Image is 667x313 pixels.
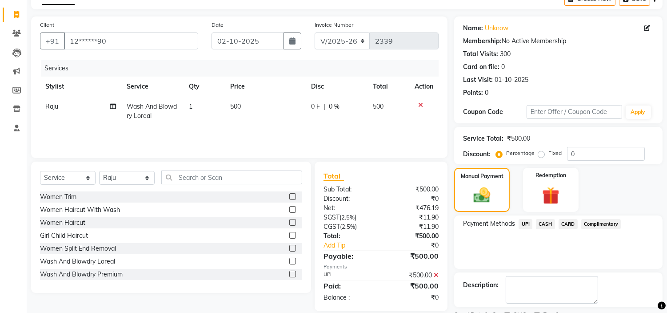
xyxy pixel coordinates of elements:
img: _gift.svg [537,185,565,207]
div: ₹0 [381,293,446,302]
div: ₹11.90 [381,213,446,222]
span: 0 % [329,102,339,111]
span: 0 F [311,102,320,111]
div: Service Total: [463,134,503,143]
input: Enter Offer / Coupon Code [527,105,622,119]
button: Apply [626,106,651,119]
div: Balance : [317,293,381,302]
span: Wash And Blowdry Loreal [127,102,177,120]
span: Complimentary [581,219,621,229]
th: Total [367,77,410,97]
div: ₹500.00 [381,251,446,261]
span: Raju [45,102,58,110]
span: 2.5% [342,223,355,230]
th: Disc [306,77,367,97]
div: UPI [317,271,381,280]
div: Women Split End Removal [40,244,116,253]
div: Payments [324,263,439,271]
div: Wash And Blowdry Loreal [40,257,115,266]
div: ₹0 [392,241,446,250]
div: ₹476.19 [381,203,446,213]
label: Percentage [506,149,535,157]
div: ₹500.00 [381,280,446,291]
div: Wash And Blowdry Premium [40,270,123,279]
div: Payable: [317,251,381,261]
div: Coupon Code [463,107,527,117]
div: Sub Total: [317,185,381,194]
th: Price [225,77,306,97]
div: Paid: [317,280,381,291]
div: Discount: [463,150,491,159]
th: Action [409,77,439,97]
span: UPI [519,219,532,229]
button: +91 [40,33,65,49]
span: SGST [324,213,339,221]
div: Discount: [317,194,381,203]
div: 300 [500,49,511,59]
div: No Active Membership [463,37,654,46]
div: Points: [463,88,483,98]
label: Manual Payment [461,172,503,180]
label: Invoice Number [315,21,353,29]
label: Fixed [548,149,562,157]
div: ₹500.00 [381,271,446,280]
div: Women Haircut With Wash [40,205,120,215]
th: Service [121,77,184,97]
th: Stylist [40,77,121,97]
div: ₹500.00 [507,134,530,143]
div: ( ) [317,222,381,232]
span: Payment Methods [463,219,515,228]
span: 1 [189,102,192,110]
div: Services [41,60,445,77]
div: 0 [485,88,488,98]
div: Women Trim [40,192,76,202]
div: ₹500.00 [381,232,446,241]
span: Total [324,171,344,181]
a: Add Tip [317,241,392,250]
span: 500 [230,102,241,110]
div: Card on file: [463,62,499,72]
label: Date [212,21,224,29]
span: CASH [536,219,555,229]
div: Girl Child Haircut [40,231,88,240]
th: Qty [184,77,225,97]
span: CARD [559,219,578,229]
a: Unknow [485,24,508,33]
div: Name: [463,24,483,33]
div: ₹0 [381,194,446,203]
div: ₹500.00 [381,185,446,194]
span: 2.5% [341,214,355,221]
input: Search by Name/Mobile/Email/Code [64,33,198,49]
div: Description: [463,280,499,290]
div: ( ) [317,213,381,222]
div: Membership: [463,37,502,46]
span: | [324,102,325,111]
span: 500 [373,102,383,110]
input: Search or Scan [161,171,302,184]
div: Total: [317,232,381,241]
div: Total Visits: [463,49,498,59]
div: Women Haircut [40,218,85,228]
div: Net: [317,203,381,213]
span: CGST [324,223,340,231]
div: 01-10-2025 [495,75,528,85]
div: Last Visit: [463,75,493,85]
label: Redemption [535,171,566,179]
img: _cash.svg [468,186,495,205]
label: Client [40,21,54,29]
div: 0 [501,62,505,72]
div: ₹11.90 [381,222,446,232]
